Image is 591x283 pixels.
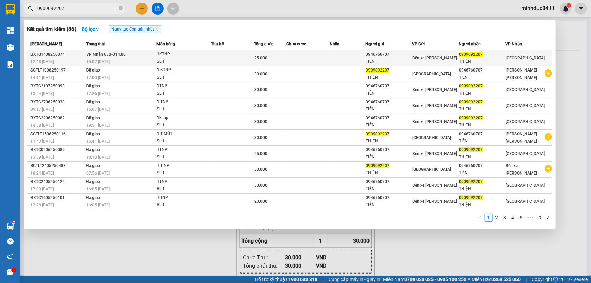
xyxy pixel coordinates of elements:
div: 1TNP [157,82,208,90]
div: 1KTNP [157,50,208,58]
div: 1TNP [157,146,208,154]
div: TIẾN [459,169,505,177]
h3: Kết quả tìm kiếm ( 86 ) [27,26,76,33]
div: THIỆN [366,74,412,81]
img: solution-icon [7,61,14,68]
span: Chưa cước [287,42,307,46]
div: 0946760707 [366,99,412,106]
span: 25.000 [254,56,267,60]
li: Next 5 Pages [525,214,536,222]
span: down [95,27,100,32]
div: 1 TNP [157,98,208,106]
div: SL: 1 [157,138,208,145]
div: THIỆN [459,106,505,113]
span: 16:05 [DATE] [86,187,110,191]
span: 0909092207 [459,195,483,200]
div: SL: 1 [157,106,208,113]
span: 17:26 [DATE] [86,91,110,96]
img: dashboard-icon [7,27,14,34]
span: close [155,27,159,31]
div: THIỆN [459,122,505,129]
span: [GEOGRAPHIC_DATA] [506,119,545,124]
span: 11:43 [DATE] [30,139,54,144]
span: [GEOGRAPHIC_DATA] [506,183,545,188]
div: 0946760707 [366,83,412,90]
div: 1k tnp [157,114,208,122]
span: 30.000 [254,167,267,172]
span: 0909092207 [459,116,483,120]
span: 13:28 [DATE] [30,203,54,207]
span: Đã giao [86,84,100,88]
span: close-circle [119,5,123,12]
span: 0909092207 [459,84,483,88]
span: Đã giao [86,116,100,120]
span: search [28,6,33,11]
span: 0909092207 [459,52,483,57]
span: notification [7,254,14,260]
div: 0946760707 [366,194,412,201]
div: 1 KTNP [157,66,208,74]
span: 13:39 [DATE] [30,155,54,160]
span: Đã giao [86,179,100,184]
span: Người nhận [459,42,481,46]
span: right [546,215,550,219]
li: 3 [501,214,509,222]
span: 18:24 [DATE] [30,171,54,176]
span: Đã giao [86,68,100,73]
span: VP Nhận 63B-014.80 [86,52,126,57]
div: BXTG2405250122 [30,178,84,185]
div: 0946760707 [459,130,505,138]
span: 18:10 [DATE] [86,155,110,160]
span: ••• [525,214,536,222]
li: Previous Page [477,214,485,222]
span: 19:51 [DATE] [86,123,110,128]
span: Thu hộ [211,42,224,46]
div: 1 T MÚT [157,130,208,138]
span: close-circle [119,6,123,10]
span: 0909092207 [366,163,389,168]
div: SL: 1 [157,185,208,193]
span: 14:38 [DATE] [30,123,54,128]
span: plus-circle [545,133,552,141]
span: Món hàng [156,42,175,46]
span: 0909092207 [366,68,389,73]
div: 0946760707 [459,67,505,74]
div: TIẾN [366,185,412,193]
li: 1 [485,214,493,222]
a: 4 [509,214,517,221]
div: SL: 1 [157,154,208,161]
div: BXTG1605250101 [30,194,84,201]
div: BXTG1408250074 [30,51,84,58]
img: warehouse-icon [7,44,14,51]
span: plus-circle [545,165,552,173]
li: 9 [536,214,544,222]
span: [PERSON_NAME] [PERSON_NAME] [506,68,537,80]
span: 0909092207 [366,132,389,136]
span: 13:54 [DATE] [30,91,54,96]
span: 16:05 [DATE] [86,203,110,207]
div: TIẾN [366,122,412,129]
span: [GEOGRAPHIC_DATA] [506,199,545,204]
a: 2 [493,214,501,221]
div: BXTG0206250089 [30,146,84,154]
button: right [544,214,552,222]
div: SGTLT1506250116 [30,130,84,138]
span: Bến xe [PERSON_NAME] [413,183,457,188]
span: Đã giao [86,100,100,104]
span: Bến xe [PERSON_NAME] [413,151,457,156]
div: 1 T NP [157,162,208,169]
span: Bến xe [PERSON_NAME] [506,163,537,176]
span: 0909092207 [459,100,483,104]
div: TIẾN [366,201,412,208]
span: 0909092207 [459,179,483,184]
span: 16:41 [DATE] [86,139,110,144]
div: THIỆN [366,138,412,145]
span: [GEOGRAPHIC_DATA] [506,151,545,156]
span: Trạng thái [86,42,105,46]
div: 0946760707 [366,178,412,185]
img: warehouse-icon [7,223,14,230]
span: [GEOGRAPHIC_DATA] [413,167,451,172]
span: Bến xe [PERSON_NAME] [413,103,457,108]
a: 9 [536,214,544,221]
span: 14:11 [DATE] [30,75,54,80]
